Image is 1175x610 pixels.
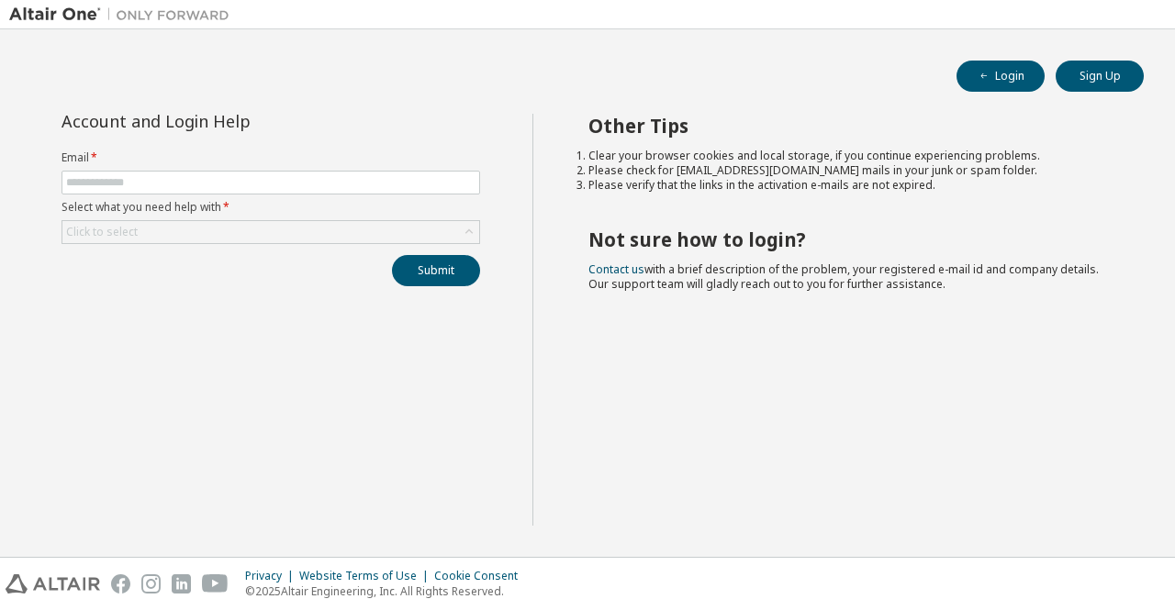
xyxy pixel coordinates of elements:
img: linkedin.svg [172,574,191,593]
button: Sign Up [1056,61,1144,92]
label: Email [62,150,480,165]
img: facebook.svg [111,574,130,593]
div: Account and Login Help [62,114,397,128]
li: Clear your browser cookies and local storage, if you continue experiencing problems. [588,149,1112,163]
button: Login [957,61,1045,92]
li: Please check for [EMAIL_ADDRESS][DOMAIN_NAME] mails in your junk or spam folder. [588,163,1112,178]
a: Contact us [588,261,644,277]
div: Cookie Consent [434,569,529,583]
div: Privacy [245,569,299,583]
li: Please verify that the links in the activation e-mails are not expired. [588,178,1112,193]
div: Click to select [66,225,138,239]
label: Select what you need help with [62,200,480,215]
span: with a brief description of the problem, your registered e-mail id and company details. Our suppo... [588,261,1099,292]
button: Submit [392,255,480,286]
img: youtube.svg [202,574,229,593]
div: Website Terms of Use [299,569,434,583]
div: Click to select [62,221,479,243]
h2: Not sure how to login? [588,227,1112,251]
img: Altair One [9,6,239,24]
h2: Other Tips [588,114,1112,138]
img: instagram.svg [141,574,161,593]
img: altair_logo.svg [6,574,100,593]
p: © 2025 Altair Engineering, Inc. All Rights Reserved. [245,583,529,599]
